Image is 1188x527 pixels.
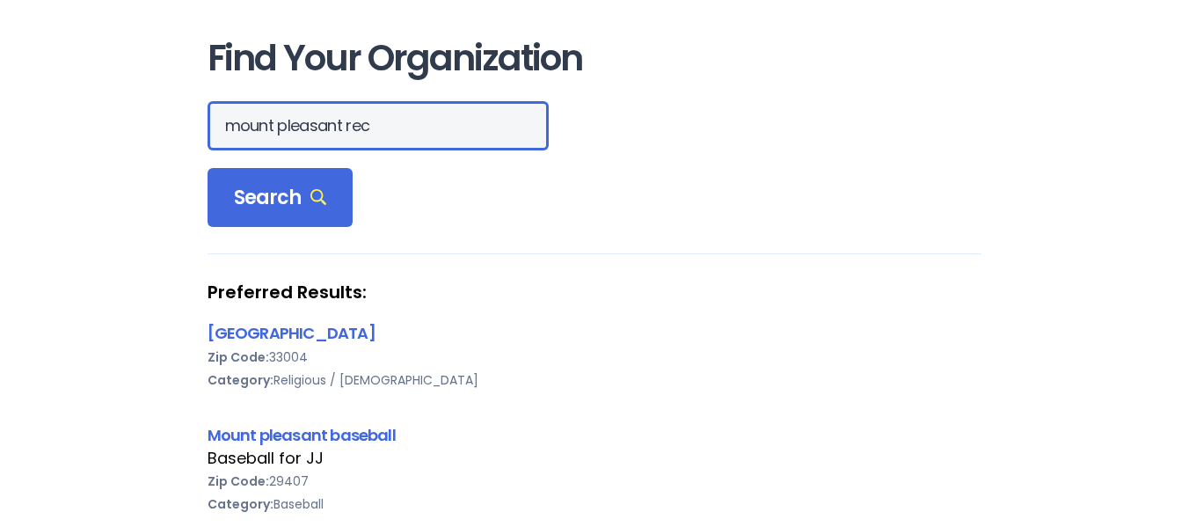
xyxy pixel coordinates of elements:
a: [GEOGRAPHIC_DATA] [208,322,375,344]
strong: Preferred Results: [208,281,981,304]
b: Zip Code: [208,472,269,490]
span: Search [234,186,327,210]
div: Mount pleasant baseball [208,423,981,447]
h1: Find Your Organization [208,39,981,78]
div: 33004 [208,346,981,369]
div: [GEOGRAPHIC_DATA] [208,321,981,345]
div: Baseball for JJ [208,447,981,470]
div: Search [208,168,353,228]
b: Zip Code: [208,348,269,366]
div: Baseball [208,493,981,516]
a: Mount pleasant baseball [208,424,396,446]
div: 29407 [208,470,981,493]
b: Category: [208,371,273,389]
b: Category: [208,495,273,513]
input: Search Orgs… [208,101,549,150]
div: Religious / [DEMOGRAPHIC_DATA] [208,369,981,392]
